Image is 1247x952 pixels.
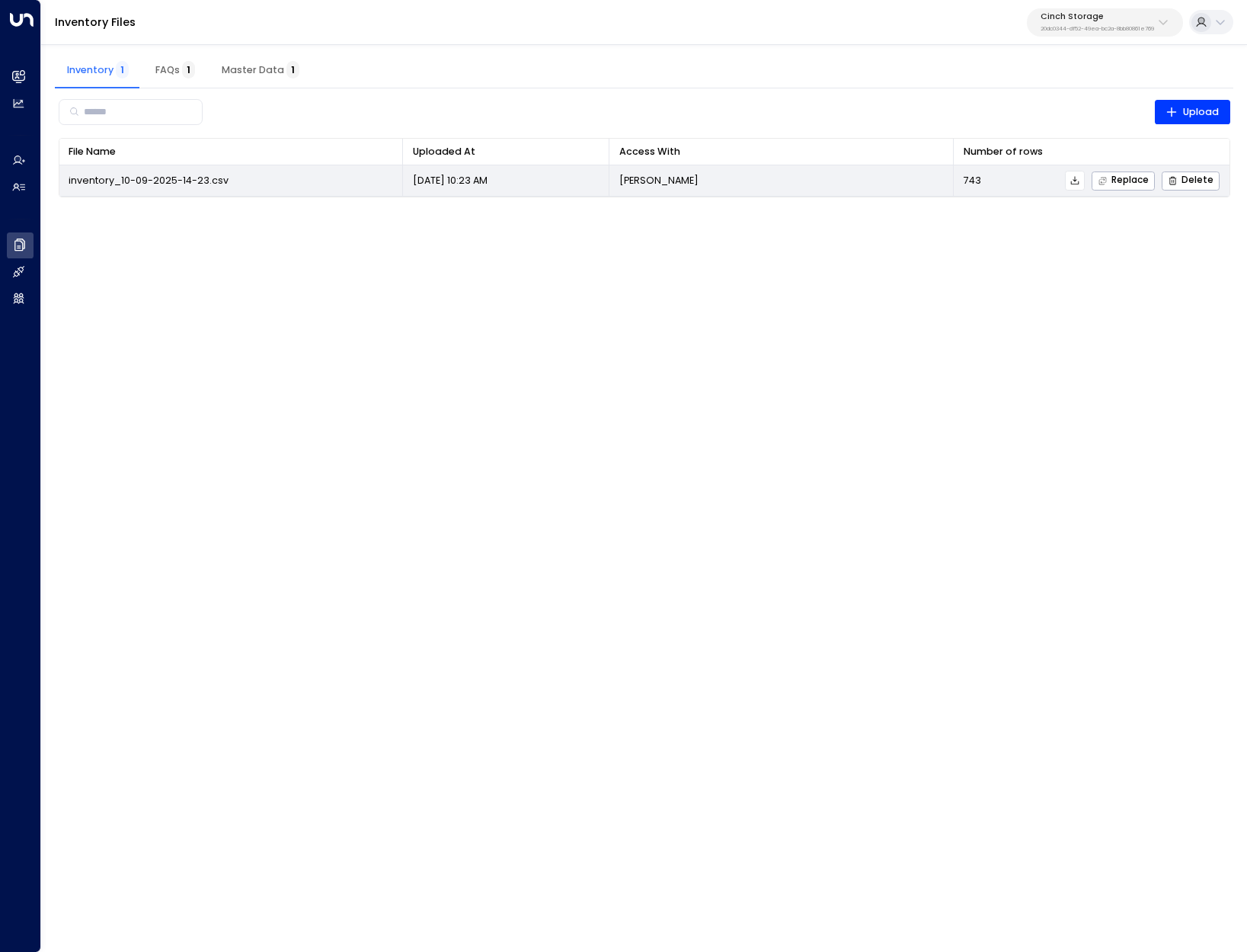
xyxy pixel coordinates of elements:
span: inventory_10-09-2025-14-23.csv [69,174,229,188]
button: Upload [1155,100,1230,124]
span: Master Data [222,64,299,76]
div: Access With [619,143,944,160]
p: [DATE] 10:23 AM [413,174,488,188]
button: Cinch Storage20dc0344-df52-49ea-bc2a-8bb80861e769 [1027,8,1183,37]
div: Uploaded At [413,143,475,160]
span: 1 [116,61,129,79]
span: Upload [1165,104,1219,120]
div: File Name [69,143,393,160]
div: Number of rows [964,143,1220,160]
p: 20dc0344-df52-49ea-bc2a-8bb80861e769 [1041,26,1154,32]
button: Replace [1092,171,1155,191]
span: Replace [1098,176,1149,186]
div: Uploaded At [413,143,600,160]
p: [PERSON_NAME] [619,174,699,188]
span: 1 [182,61,195,79]
span: FAQs [155,64,195,76]
span: 1 [286,61,299,79]
div: File Name [69,143,116,160]
span: Delete [1168,176,1213,186]
span: Inventory [67,64,129,76]
button: Delete [1162,171,1220,191]
a: Inventory Files [55,14,136,30]
p: Cinch Storage [1041,12,1154,21]
div: Number of rows [964,143,1043,160]
span: 743 [964,174,981,188]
